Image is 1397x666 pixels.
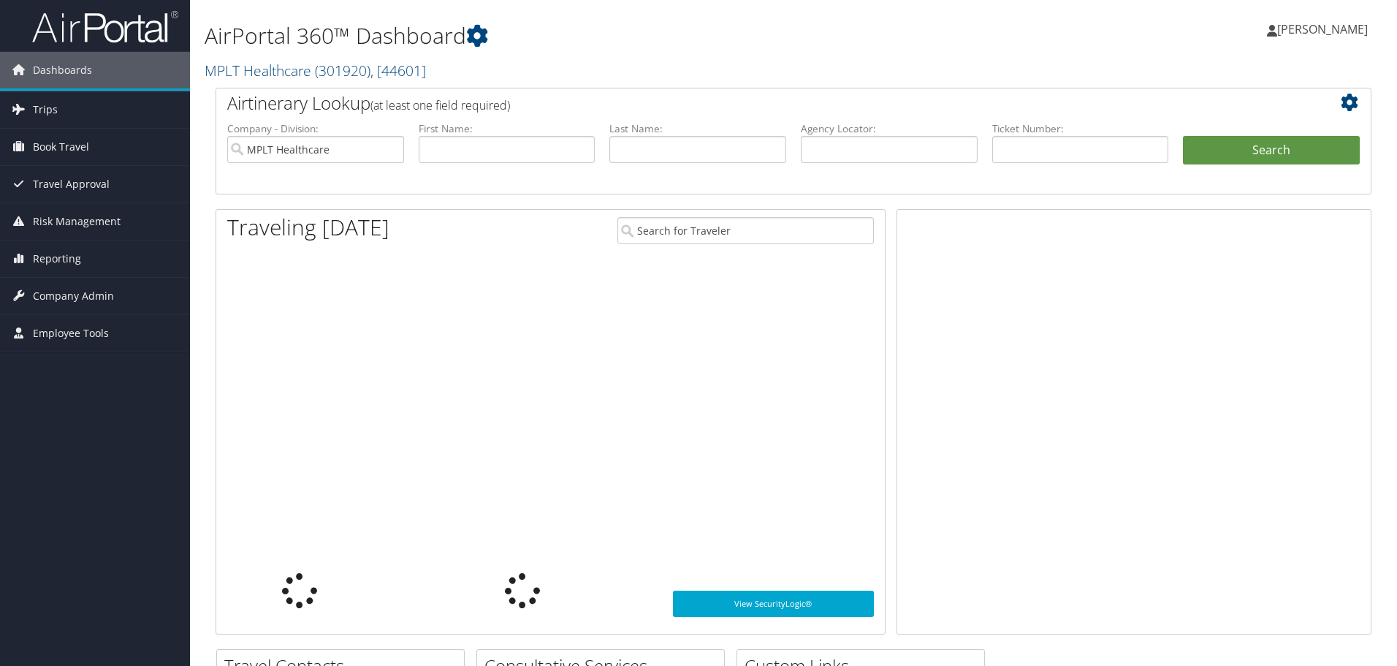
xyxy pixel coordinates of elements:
[1277,21,1368,37] span: [PERSON_NAME]
[205,20,990,51] h1: AirPortal 360™ Dashboard
[419,121,595,136] label: First Name:
[33,278,114,314] span: Company Admin
[33,241,81,277] span: Reporting
[205,61,426,80] a: MPLT Healthcare
[617,217,874,244] input: Search for Traveler
[32,10,178,44] img: airportal-logo.png
[801,121,978,136] label: Agency Locator:
[1183,136,1360,165] button: Search
[33,129,89,165] span: Book Travel
[673,591,874,617] a: View SecurityLogic®
[992,121,1169,136] label: Ticket Number:
[33,91,58,128] span: Trips
[33,52,92,88] span: Dashboards
[1267,7,1382,51] a: [PERSON_NAME]
[315,61,370,80] span: ( 301920 )
[609,121,786,136] label: Last Name:
[227,91,1263,116] h2: Airtinerary Lookup
[370,61,426,80] span: , [ 44601 ]
[33,166,110,203] span: Travel Approval
[227,121,404,136] label: Company - Division:
[370,97,510,113] span: (at least one field required)
[33,315,109,352] span: Employee Tools
[227,212,389,243] h1: Traveling [DATE]
[33,203,121,240] span: Risk Management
